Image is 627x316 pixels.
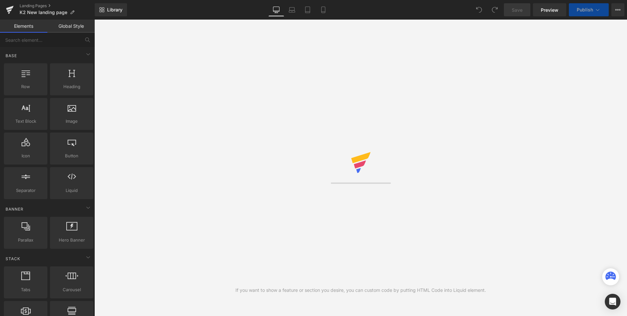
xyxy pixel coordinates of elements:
span: Row [6,83,45,90]
a: Preview [533,3,566,16]
div: If you want to show a feature or section you desire, you can custom code by putting HTML Code int... [235,287,486,294]
span: Heading [52,83,91,90]
span: Parallax [6,237,45,244]
div: Open Intercom Messenger [605,294,620,309]
span: K2 New landing page [20,10,67,15]
a: Global Style [47,20,95,33]
button: More [611,3,624,16]
span: Save [512,7,522,13]
button: Redo [488,3,501,16]
span: Banner [5,206,24,212]
span: Stack [5,256,21,262]
a: Laptop [284,3,300,16]
a: Desktop [268,3,284,16]
a: Landing Pages [20,3,95,8]
span: Publish [577,7,593,12]
span: Text Block [6,118,45,125]
span: Preview [541,7,558,13]
span: Liquid [52,187,91,194]
span: Button [52,152,91,159]
span: Icon [6,152,45,159]
a: Tablet [300,3,315,16]
span: Hero Banner [52,237,91,244]
span: Image [52,118,91,125]
a: Mobile [315,3,331,16]
a: New Library [95,3,127,16]
span: Library [107,7,122,13]
button: Publish [569,3,609,16]
span: Base [5,53,18,59]
span: Carousel [52,286,91,293]
span: Tabs [6,286,45,293]
span: Separator [6,187,45,194]
button: Undo [473,3,486,16]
